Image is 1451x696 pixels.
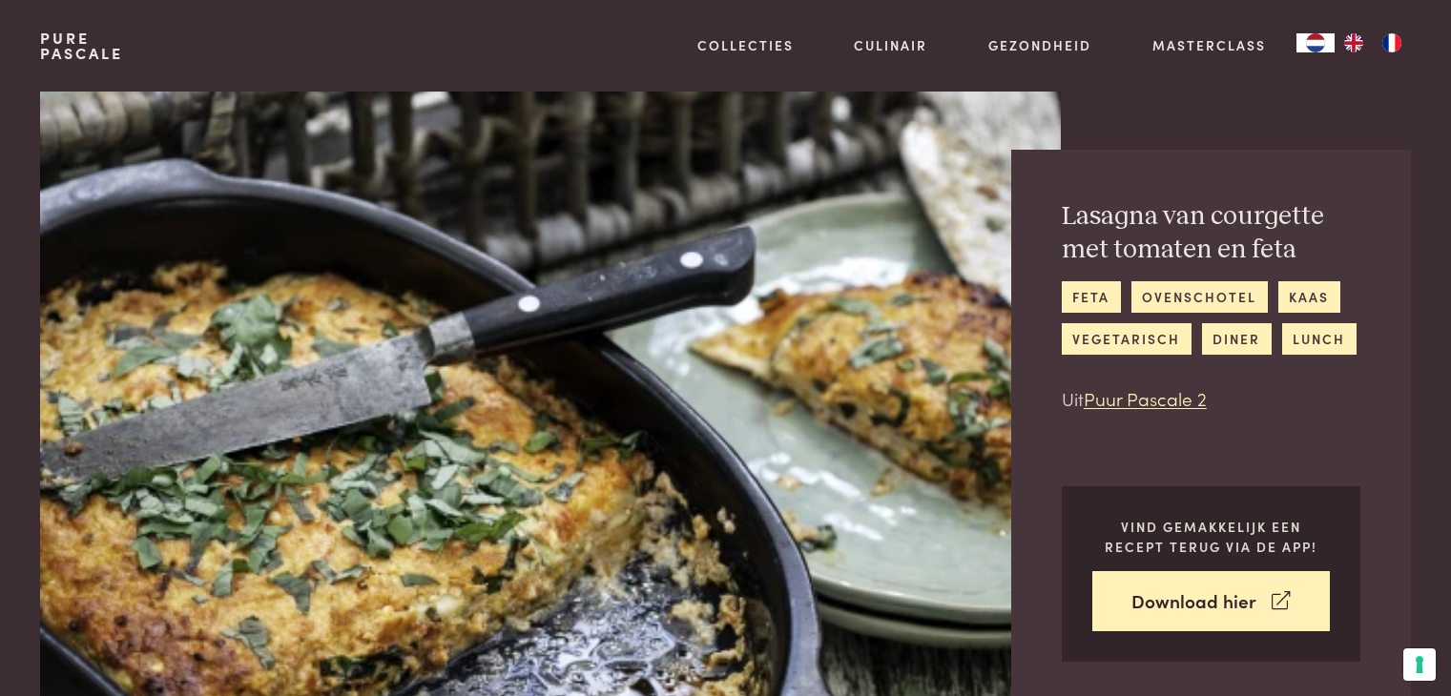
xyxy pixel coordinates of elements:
[854,35,927,55] a: Culinair
[1084,385,1207,411] a: Puur Pascale 2
[1062,281,1121,313] a: feta
[1092,517,1330,556] p: Vind gemakkelijk een recept terug via de app!
[1202,323,1272,355] a: diner
[1062,200,1360,266] h2: Lasagna van courgette met tomaten en feta
[1131,281,1268,313] a: ovenschotel
[1296,33,1335,52] div: Language
[1062,323,1192,355] a: vegetarisch
[988,35,1091,55] a: Gezondheid
[1278,281,1340,313] a: kaas
[1092,571,1330,631] a: Download hier
[40,31,123,61] a: PurePascale
[1296,33,1411,52] aside: Language selected: Nederlands
[697,35,794,55] a: Collecties
[1335,33,1373,52] a: EN
[1403,648,1436,681] button: Uw voorkeuren voor toestemming voor trackingtechnologieën
[1062,385,1360,413] p: Uit
[1373,33,1411,52] a: FR
[1296,33,1335,52] a: NL
[1335,33,1411,52] ul: Language list
[1152,35,1266,55] a: Masterclass
[1282,323,1357,355] a: lunch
